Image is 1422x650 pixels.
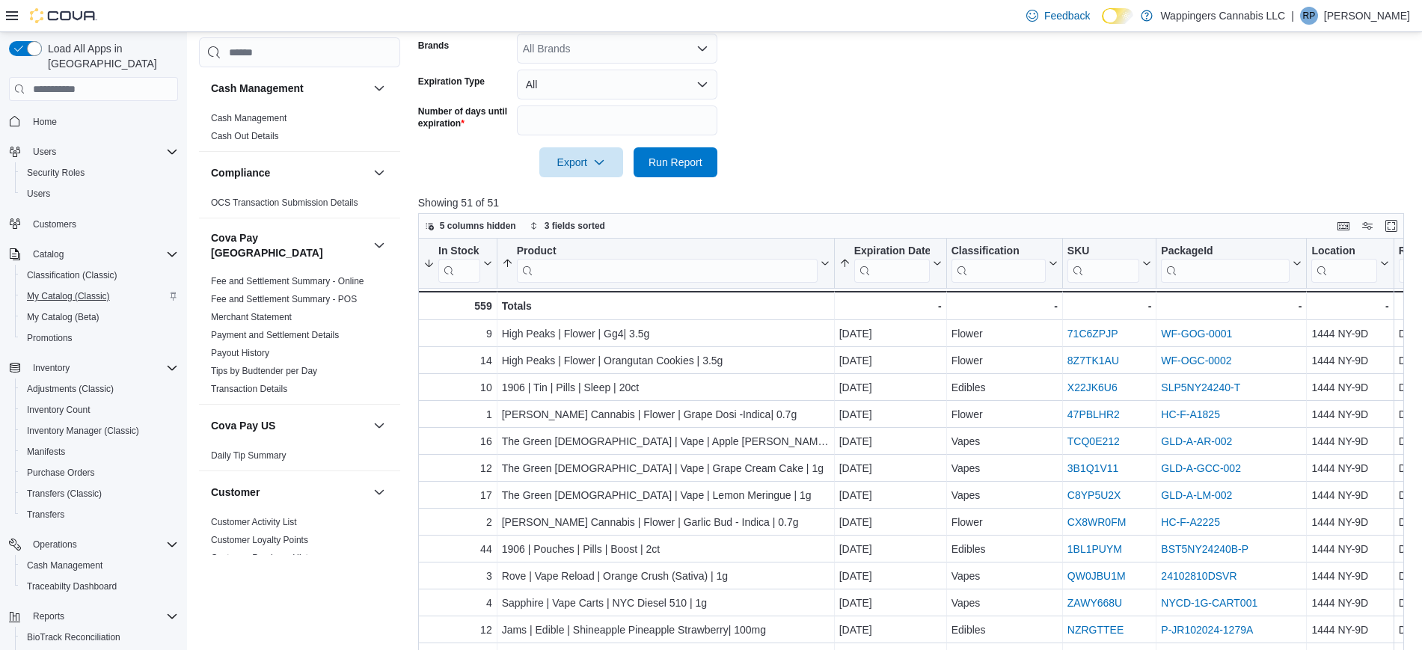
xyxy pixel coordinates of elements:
[370,236,388,254] button: Cova Pay [GEOGRAPHIC_DATA]
[853,245,929,283] div: Expiration Date
[423,325,492,343] div: 9
[839,352,941,370] div: [DATE]
[839,433,941,451] div: [DATE]
[419,217,522,235] button: 5 columns hidden
[27,488,102,500] span: Transfers (Classic)
[1161,463,1241,475] a: GLD-A-GCC-002
[1311,379,1388,397] div: 1444 NY-9D
[1358,217,1376,235] button: Display options
[21,577,178,595] span: Traceabilty Dashboard
[501,460,829,478] div: The Green [DEMOGRAPHIC_DATA] | Vape | Grape Cream Cake | 1g
[1161,382,1240,394] a: SLP5NY24240-T
[27,446,65,458] span: Manifests
[951,245,1057,283] button: Classification
[951,379,1057,397] div: Edibles
[423,433,492,451] div: 16
[211,552,321,564] span: Customer Purchase History
[1311,433,1388,451] div: 1444 NY-9D
[501,433,829,451] div: The Green [DEMOGRAPHIC_DATA] | Vape | Apple [PERSON_NAME] | 1g
[211,485,367,500] button: Customer
[27,467,95,479] span: Purchase Orders
[27,359,178,377] span: Inventory
[211,534,308,546] span: Customer Loyalty Points
[211,275,364,287] span: Fee and Settlement Summary - Online
[15,555,184,576] button: Cash Management
[951,460,1057,478] div: Vapes
[21,287,178,305] span: My Catalog (Classic)
[21,557,108,574] a: Cash Management
[1161,436,1232,448] a: GLD-A-AR-002
[839,568,941,586] div: [DATE]
[21,287,116,305] a: My Catalog (Classic)
[211,384,287,394] a: Transaction Details
[21,506,178,524] span: Transfers
[21,628,178,646] span: BioTrack Reconciliation
[33,362,70,374] span: Inventory
[27,559,102,571] span: Cash Management
[951,622,1057,640] div: Edibles
[33,539,77,551] span: Operations
[1311,460,1388,478] div: 1444 NY-9D
[1311,325,1388,343] div: 1444 NY-9D
[501,245,829,283] button: Product
[21,422,145,440] a: Inventory Manager (Classic)
[27,383,114,395] span: Adjustments (Classic)
[1311,245,1376,283] div: Location
[211,485,260,500] h3: Customer
[211,294,357,304] a: Fee and Settlement Summary - POS
[1067,517,1127,529] a: CX8WR0FM
[501,541,829,559] div: 1906 | Pouches | Pills | Boost | 2ct
[27,311,99,323] span: My Catalog (Beta)
[27,359,76,377] button: Inventory
[21,380,120,398] a: Adjustments (Classic)
[501,406,829,424] div: [PERSON_NAME] Cannabis | Flower | Grape Dosi -Indica| 0.7g
[839,595,941,613] div: [DATE]
[1102,24,1103,25] span: Dark Mode
[1311,514,1388,532] div: 1444 NY-9D
[15,328,184,349] button: Promotions
[15,420,184,441] button: Inventory Manager (Classic)
[370,417,388,435] button: Cova Pay US
[27,536,83,554] button: Operations
[423,379,492,397] div: 10
[21,266,178,284] span: Classification (Classic)
[370,79,388,97] button: Cash Management
[27,143,62,161] button: Users
[27,245,178,263] span: Catalog
[423,297,492,315] div: 559
[33,248,64,260] span: Catalog
[211,553,321,563] a: Customer Purchase History
[1067,490,1121,502] a: C8YP5U2X
[539,147,623,177] button: Export
[33,116,57,128] span: Home
[211,517,297,527] a: Customer Activity List
[423,487,492,505] div: 17
[211,312,292,322] a: Merchant Statement
[501,487,829,505] div: The Green [DEMOGRAPHIC_DATA] | Vape | Lemon Meringue | 1g
[438,245,480,259] div: In Stock Qty
[1311,245,1388,283] button: Location
[27,509,64,521] span: Transfers
[21,401,178,419] span: Inventory Count
[501,568,829,586] div: Rove | Vape Reload | Orange Crush (Sativa) | 1g
[15,399,184,420] button: Inventory Count
[423,568,492,586] div: 3
[1300,7,1318,25] div: Ripal Patel
[15,483,184,504] button: Transfers (Classic)
[21,380,178,398] span: Adjustments (Classic)
[1311,487,1388,505] div: 1444 NY-9D
[27,404,91,416] span: Inventory Count
[3,534,184,555] button: Operations
[438,245,480,283] div: In Stock Qty
[211,450,286,461] a: Daily Tip Summary
[423,541,492,559] div: 44
[1067,625,1124,637] a: NZRGTTEE
[211,230,367,260] button: Cova Pay [GEOGRAPHIC_DATA]
[3,141,184,162] button: Users
[501,352,829,370] div: High Peaks | Flower | Orangutan Cookies | 3.5g
[27,332,73,344] span: Promotions
[21,266,123,284] a: Classification (Classic)
[951,487,1057,505] div: Vapes
[1161,245,1302,283] button: PackageId
[21,185,178,203] span: Users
